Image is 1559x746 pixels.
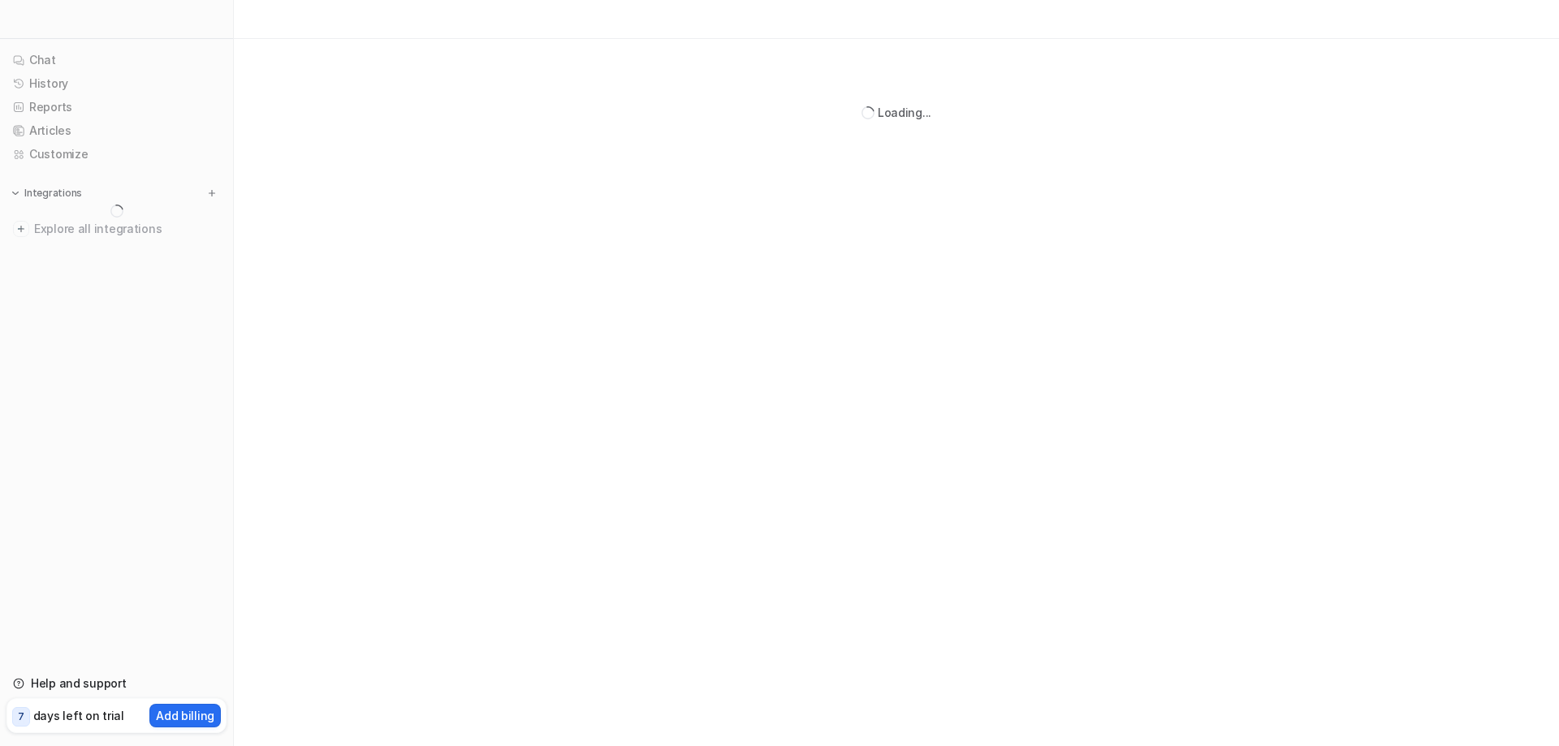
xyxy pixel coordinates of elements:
[24,187,82,200] p: Integrations
[878,104,931,121] div: Loading...
[6,218,227,240] a: Explore all integrations
[10,188,21,199] img: expand menu
[6,143,227,166] a: Customize
[6,185,87,201] button: Integrations
[206,188,218,199] img: menu_add.svg
[6,96,227,119] a: Reports
[6,49,227,71] a: Chat
[13,221,29,237] img: explore all integrations
[33,707,124,724] p: days left on trial
[6,119,227,142] a: Articles
[6,72,227,95] a: History
[6,672,227,695] a: Help and support
[34,216,220,242] span: Explore all integrations
[18,709,24,724] p: 7
[149,704,221,727] button: Add billing
[156,707,214,724] p: Add billing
